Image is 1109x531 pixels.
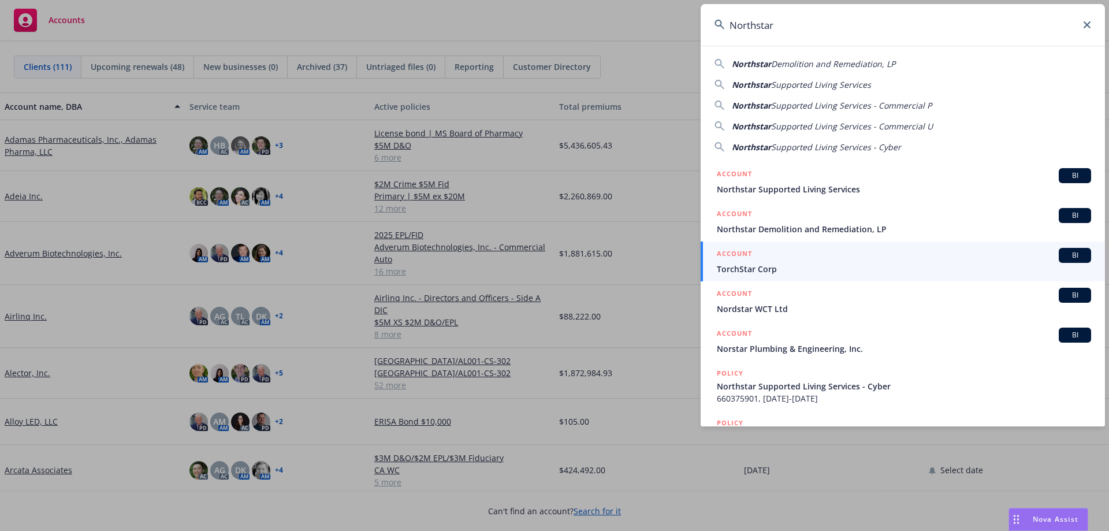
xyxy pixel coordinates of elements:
span: BI [1063,290,1086,300]
span: Supported Living Services [771,79,871,90]
a: ACCOUNTBINorthstar Demolition and Remediation, LP [701,202,1105,242]
span: Nova Assist [1033,514,1078,524]
a: ACCOUNTBINordstar WCT Ltd [701,281,1105,321]
span: Supported Living Services - Commercial P [771,100,932,111]
span: Supported Living Services - Commercial U [771,121,933,132]
a: POLICYNorthstar Supported Living Services - Cyber660375901, [DATE]-[DATE] [701,361,1105,411]
span: Norstar Plumbing & Engineering, Inc. [717,343,1091,355]
span: Northstar Supported Living Services [717,183,1091,195]
span: Supported Living Services - Cyber [771,142,901,153]
h5: POLICY [717,417,743,429]
div: Drag to move [1009,508,1024,530]
span: Northstar [732,121,771,132]
a: ACCOUNTBINorstar Plumbing & Engineering, Inc. [701,321,1105,361]
h5: ACCOUNT [717,168,752,182]
h5: POLICY [717,367,743,379]
button: Nova Assist [1008,508,1088,531]
span: BI [1063,210,1086,221]
span: TorchStar Corp [717,263,1091,275]
h5: ACCOUNT [717,208,752,222]
span: BI [1063,170,1086,181]
input: Search... [701,4,1105,46]
span: Northstar Supported Living Services - Cyber [717,380,1091,392]
span: Nordstar WCT Ltd [717,303,1091,315]
span: Northstar Demolition and Remediation, LP [717,223,1091,235]
span: Northstar [732,58,771,69]
span: BI [1063,250,1086,261]
a: ACCOUNTBINorthstar Supported Living Services [701,162,1105,202]
span: Northstar [732,100,771,111]
h5: ACCOUNT [717,328,752,341]
span: BI [1063,330,1086,340]
span: 660375901, [DATE]-[DATE] [717,392,1091,404]
span: Northstar [732,79,771,90]
a: POLICY [701,411,1105,461]
span: Demolition and Remediation, LP [771,58,895,69]
span: Northstar [732,142,771,153]
a: ACCOUNTBITorchStar Corp [701,242,1105,281]
h5: ACCOUNT [717,288,752,302]
h5: ACCOUNT [717,248,752,262]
